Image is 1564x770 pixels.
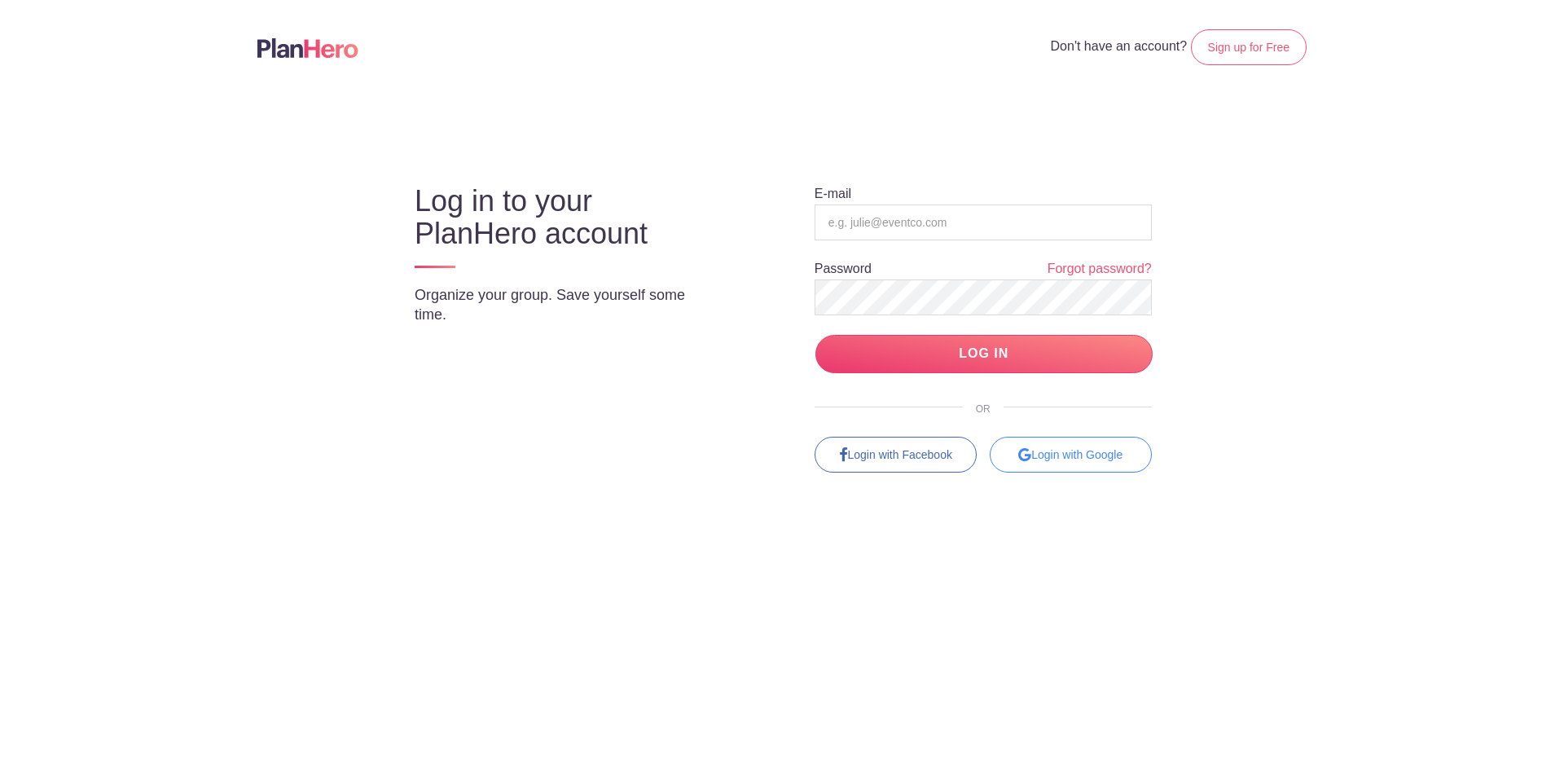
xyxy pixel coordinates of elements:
input: e.g. julie@eventco.com [815,205,1152,240]
img: Logo main planhero [257,38,358,58]
label: E-mail [815,187,851,200]
a: Forgot password? [1048,260,1152,279]
a: Login with Facebook [815,437,977,473]
div: Login with Google [990,437,1152,473]
span: Don't have an account? [1051,39,1188,53]
h3: Log in to your PlanHero account [415,185,721,250]
label: Password [815,262,872,275]
p: Organize your group. Save yourself some time. [415,285,721,324]
input: LOG IN [815,335,1153,373]
span: OR [963,403,1004,415]
a: Sign up for Free [1191,29,1307,65]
